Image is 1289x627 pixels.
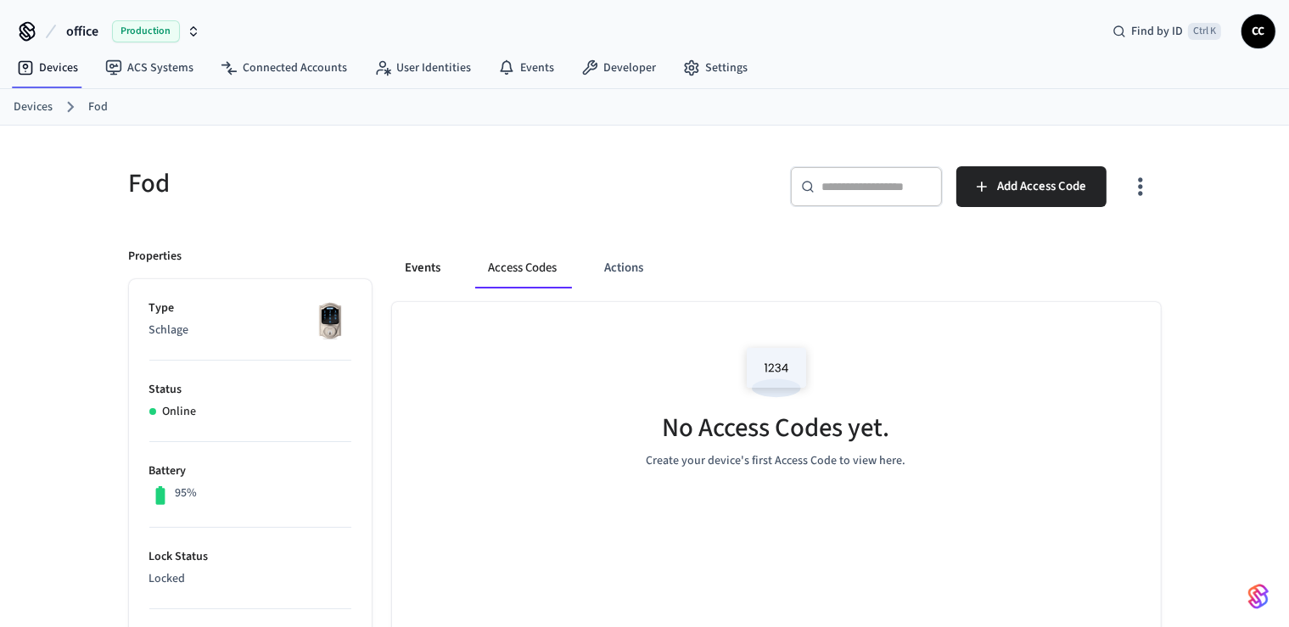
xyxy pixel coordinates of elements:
p: Properties [129,248,182,266]
div: Find by IDCtrl K [1099,16,1235,47]
img: Access Codes Empty State [738,336,815,408]
a: Settings [670,53,761,83]
div: ant example [392,248,1161,288]
h5: No Access Codes yet. [663,411,890,445]
img: Schlage Sense Smart Deadbolt with Camelot Trim, Front [309,300,351,342]
p: Locked [149,570,351,588]
button: Events [392,248,455,288]
span: Production [112,20,180,42]
a: Developer [568,53,670,83]
a: ACS Systems [92,53,207,83]
a: Events [485,53,568,83]
p: Lock Status [149,548,351,566]
button: Access Codes [475,248,571,288]
span: Add Access Code [997,176,1086,198]
a: Devices [3,53,92,83]
span: Find by ID [1131,23,1183,40]
button: CC [1241,14,1275,48]
span: office [66,21,98,42]
a: Devices [14,98,53,116]
a: Fod [88,98,108,116]
p: 95% [175,484,197,502]
p: Type [149,300,351,317]
img: SeamLogoGradient.69752ec5.svg [1248,583,1269,610]
span: Ctrl K [1188,23,1221,40]
button: Add Access Code [956,166,1107,207]
p: Online [163,403,197,421]
p: Schlage [149,322,351,339]
a: Connected Accounts [207,53,361,83]
a: User Identities [361,53,485,83]
p: Battery [149,462,351,480]
h5: Fod [129,166,635,201]
p: Create your device's first Access Code to view here. [647,452,906,470]
span: CC [1243,16,1274,47]
button: Actions [591,248,658,288]
p: Status [149,381,351,399]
